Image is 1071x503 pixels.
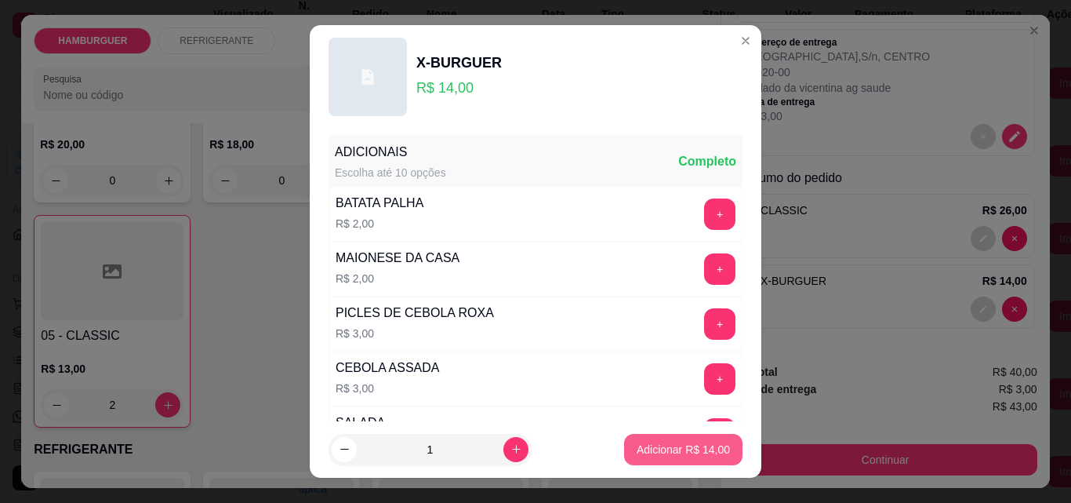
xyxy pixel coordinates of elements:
button: add [704,253,735,285]
button: increase-product-quantity [503,437,528,462]
button: add [704,308,735,340]
button: decrease-product-quantity [332,437,357,462]
button: add [704,363,735,395]
div: MAIONESE DA CASA [336,249,459,268]
div: Escolha até 10 opções [335,165,446,180]
div: ADICIONAIS [335,143,446,162]
p: R$ 3,00 [336,381,440,396]
p: R$ 2,00 [336,216,423,231]
div: X-BURGUER [416,52,502,74]
button: add [704,418,735,450]
button: Adicionar R$ 14,00 [624,434,742,465]
p: R$ 2,00 [336,271,459,286]
p: Adicionar R$ 14,00 [637,442,730,457]
button: add [704,199,735,230]
p: R$ 3,00 [336,326,494,341]
div: SALADA [336,414,385,432]
div: PICLES DE CEBOLA ROXA [336,304,494,323]
div: Completo [678,152,736,171]
button: Close [733,28,758,53]
div: CEBOLA ASSADA [336,359,440,377]
p: R$ 14,00 [416,77,502,99]
div: BATATA PALHA [336,194,423,213]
